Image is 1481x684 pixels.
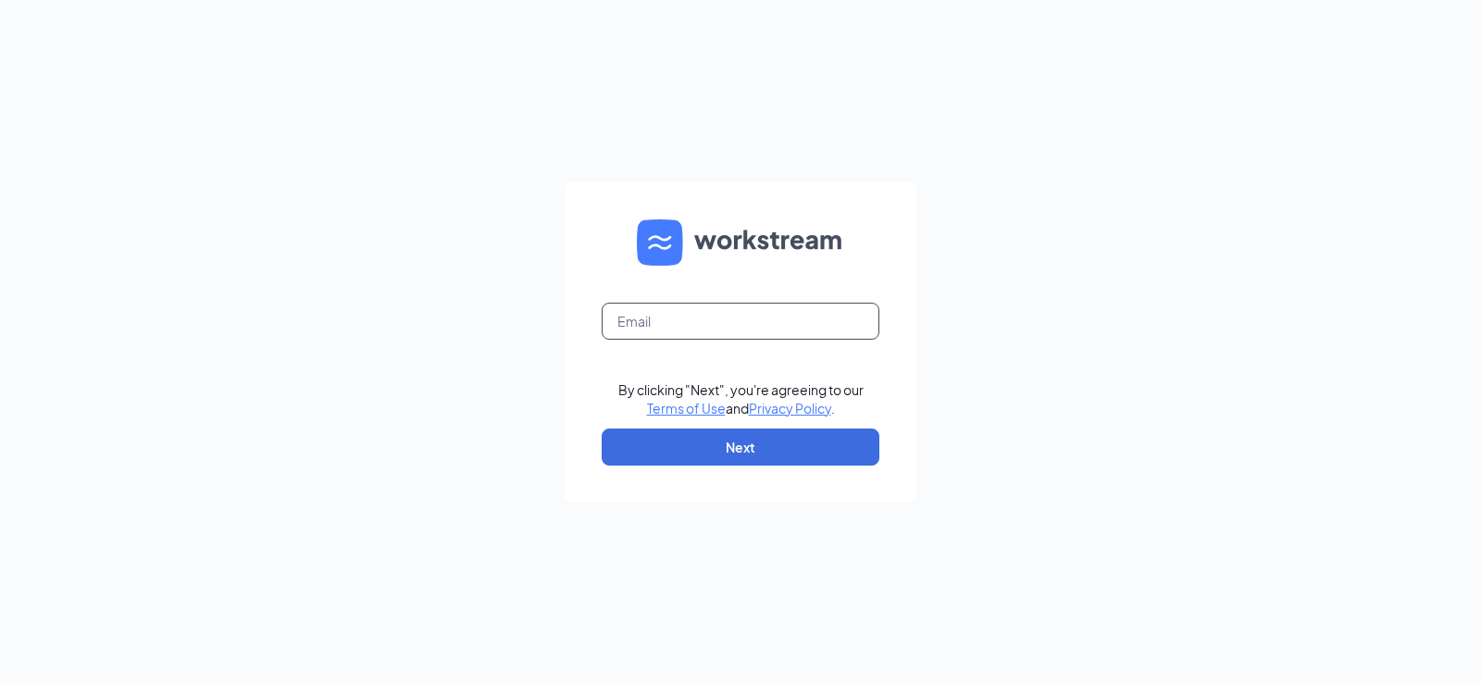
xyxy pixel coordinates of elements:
div: By clicking "Next", you're agreeing to our and . [618,380,864,417]
img: WS logo and Workstream text [637,219,844,266]
a: Terms of Use [647,400,726,417]
input: Email [602,303,879,340]
button: Next [602,429,879,466]
a: Privacy Policy [749,400,831,417]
